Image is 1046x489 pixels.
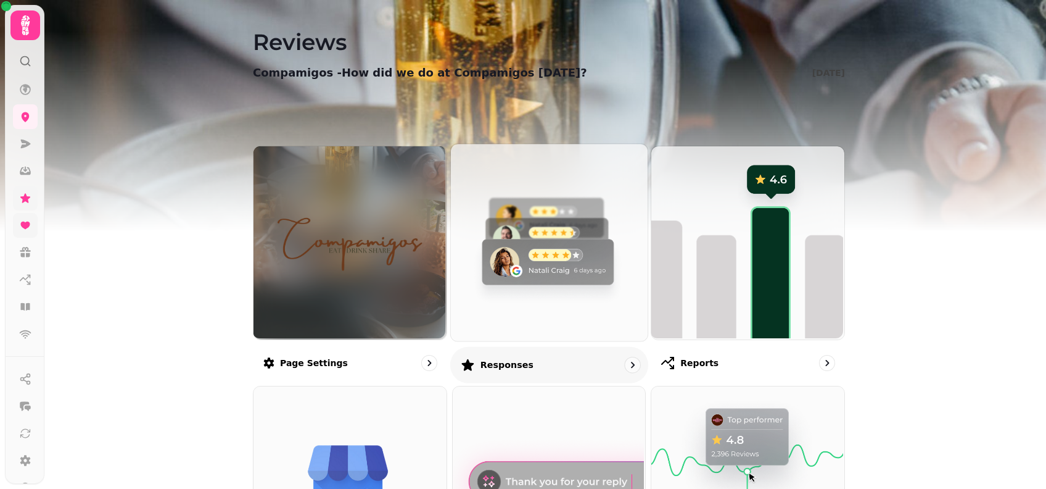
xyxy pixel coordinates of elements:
[253,146,447,381] a: Page settingsHow did we do at Compamigos today?Page settings
[480,359,533,371] p: Responses
[626,359,638,371] svg: go to
[680,357,719,369] p: Reports
[650,145,843,338] img: Reports
[280,357,348,369] p: Page settings
[278,203,422,282] img: How did we do at Compamigos today?
[253,64,587,81] p: Compamigos - How did we do at Compamigos [DATE]?
[651,146,845,381] a: ReportsReports
[450,143,648,383] a: ResponsesResponses
[423,357,435,369] svg: go to
[821,357,833,369] svg: go to
[449,143,646,340] img: Responses
[812,67,845,79] p: [DATE]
